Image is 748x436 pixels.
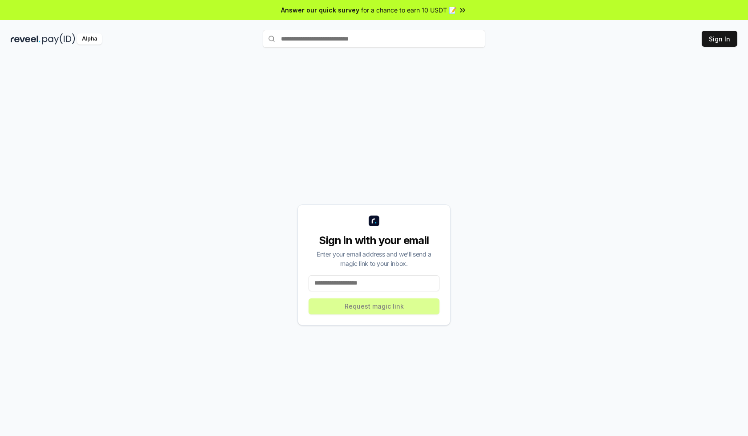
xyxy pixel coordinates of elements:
[309,249,439,268] div: Enter your email address and we’ll send a magic link to your inbox.
[11,33,41,45] img: reveel_dark
[309,233,439,248] div: Sign in with your email
[369,216,379,226] img: logo_small
[702,31,737,47] button: Sign In
[361,5,456,15] span: for a chance to earn 10 USDT 📝
[42,33,75,45] img: pay_id
[77,33,102,45] div: Alpha
[281,5,359,15] span: Answer our quick survey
